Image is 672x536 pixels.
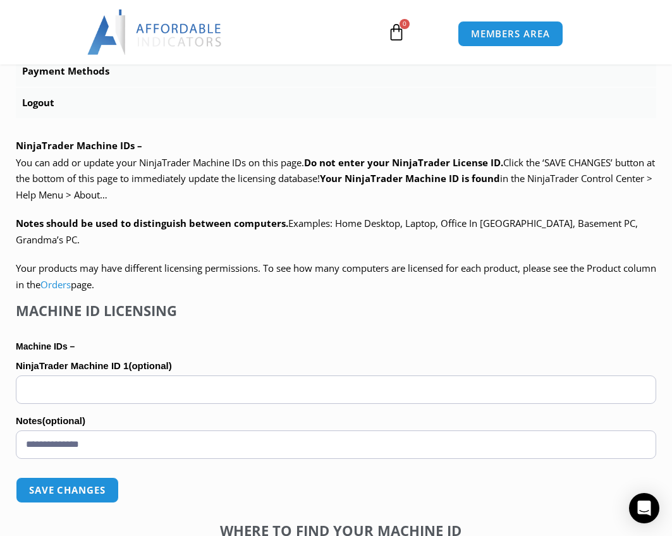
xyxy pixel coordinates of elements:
[16,217,288,229] strong: Notes should be used to distinguish between computers.
[320,172,500,185] strong: Your NinjaTrader Machine ID is found
[400,19,410,29] span: 0
[458,21,563,47] a: MEMBERS AREA
[16,477,119,503] button: Save changes
[369,14,424,51] a: 0
[471,29,550,39] span: MEMBERS AREA
[16,156,655,201] span: Click the ‘SAVE CHANGES’ button at the bottom of this page to immediately update the licensing da...
[16,302,656,319] h4: Machine ID Licensing
[16,139,142,152] b: NinjaTrader Machine IDs –
[16,411,656,430] label: Notes
[629,493,659,523] div: Open Intercom Messenger
[304,156,503,169] b: Do not enter your NinjaTrader License ID.
[16,88,656,118] a: Logout
[87,9,223,55] img: LogoAI | Affordable Indicators – NinjaTrader
[16,262,656,291] span: Your products may have different licensing permissions. To see how many computers are licensed fo...
[40,278,71,291] a: Orders
[16,56,656,87] a: Payment Methods
[128,360,171,371] span: (optional)
[16,217,638,246] span: Examples: Home Desktop, Laptop, Office In [GEOGRAPHIC_DATA], Basement PC, Grandma’s PC.
[16,341,75,351] strong: Machine IDs –
[16,156,304,169] span: You can add or update your NinjaTrader Machine IDs on this page.
[16,356,656,375] label: NinjaTrader Machine ID 1
[42,415,85,426] span: (optional)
